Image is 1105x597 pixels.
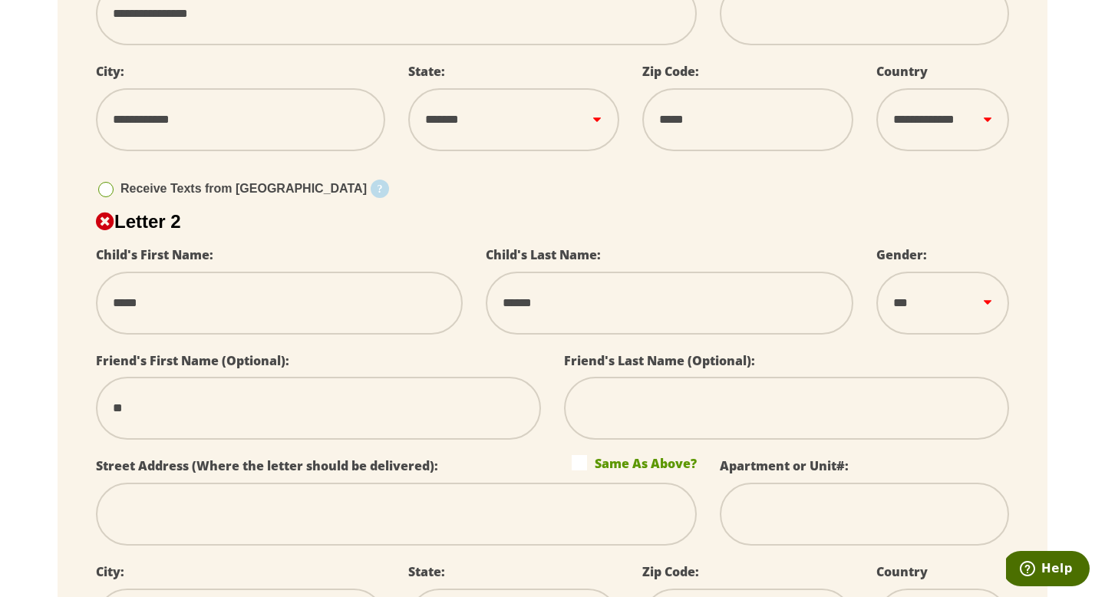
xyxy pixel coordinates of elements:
[642,563,699,580] label: Zip Code:
[96,211,1009,233] h2: Letter 2
[486,246,601,263] label: Child's Last Name:
[876,63,928,80] label: Country
[120,182,367,195] span: Receive Texts from [GEOGRAPHIC_DATA]
[642,63,699,80] label: Zip Code:
[408,563,445,580] label: State:
[876,563,928,580] label: Country
[96,457,438,474] label: Street Address (Where the letter should be delivered):
[572,455,697,470] label: Same As Above?
[876,246,927,263] label: Gender:
[96,63,124,80] label: City:
[96,246,213,263] label: Child's First Name:
[1006,551,1090,589] iframe: Opens a widget where you can find more information
[408,63,445,80] label: State:
[564,352,755,369] label: Friend's Last Name (Optional):
[96,352,289,369] label: Friend's First Name (Optional):
[96,563,124,580] label: City:
[720,457,849,474] label: Apartment or Unit#:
